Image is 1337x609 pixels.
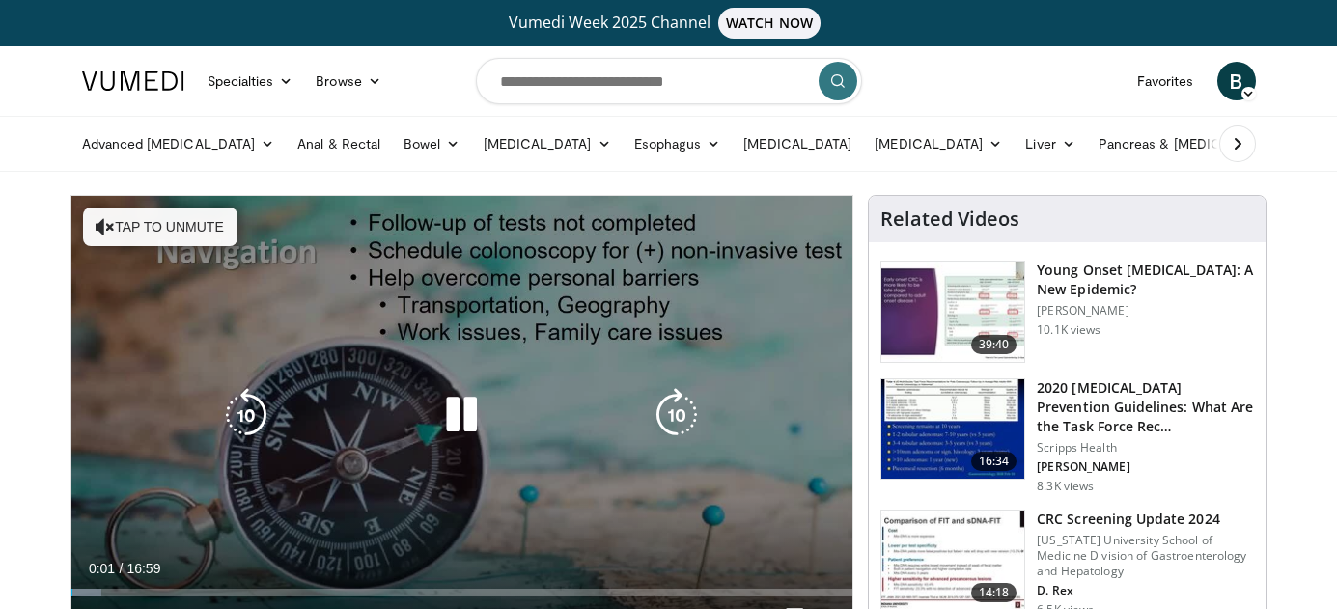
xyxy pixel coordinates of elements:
span: / [120,561,124,576]
a: Liver [1014,125,1086,163]
a: Esophagus [623,125,733,163]
span: 39:40 [971,335,1017,354]
a: Bowel [392,125,471,163]
input: Search topics, interventions [476,58,862,104]
span: WATCH NOW [718,8,821,39]
a: Specialties [196,62,305,100]
div: Progress Bar [71,589,853,596]
h3: Young Onset [MEDICAL_DATA]: A New Epidemic? [1037,261,1254,299]
p: 8.3K views [1037,479,1094,494]
span: 0:01 [89,561,115,576]
button: Tap to unmute [83,208,237,246]
a: B [1217,62,1256,100]
p: [US_STATE] University School of Medicine Division of Gastroenterology and Hepatology [1037,533,1254,579]
a: Favorites [1126,62,1206,100]
a: Vumedi Week 2025 ChannelWATCH NOW [85,8,1253,39]
a: Browse [304,62,393,100]
a: [MEDICAL_DATA] [732,125,863,163]
p: [PERSON_NAME] [1037,303,1254,318]
span: 16:59 [126,561,160,576]
h3: CRC Screening Update 2024 [1037,510,1254,529]
p: [PERSON_NAME] [1037,459,1254,475]
a: [MEDICAL_DATA] [472,125,623,163]
p: D. Rex [1037,583,1254,598]
a: [MEDICAL_DATA] [863,125,1014,163]
a: Advanced [MEDICAL_DATA] [70,125,287,163]
img: VuMedi Logo [82,71,184,91]
h4: Related Videos [880,208,1019,231]
p: 10.1K views [1037,322,1100,338]
h3: 2020 [MEDICAL_DATA] Prevention Guidelines: What Are the Task Force Rec… [1037,378,1254,436]
a: 39:40 Young Onset [MEDICAL_DATA]: A New Epidemic? [PERSON_NAME] 10.1K views [880,261,1254,363]
span: 16:34 [971,452,1017,471]
span: 14:18 [971,583,1017,602]
a: Pancreas & [MEDICAL_DATA] [1087,125,1313,163]
img: b23cd043-23fa-4b3f-b698-90acdd47bf2e.150x105_q85_crop-smart_upscale.jpg [881,262,1024,362]
img: 1ac37fbe-7b52-4c81-8c6c-a0dd688d0102.150x105_q85_crop-smart_upscale.jpg [881,379,1024,480]
p: Scripps Health [1037,440,1254,456]
a: Anal & Rectal [286,125,392,163]
a: 16:34 2020 [MEDICAL_DATA] Prevention Guidelines: What Are the Task Force Rec… Scripps Health [PER... [880,378,1254,494]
